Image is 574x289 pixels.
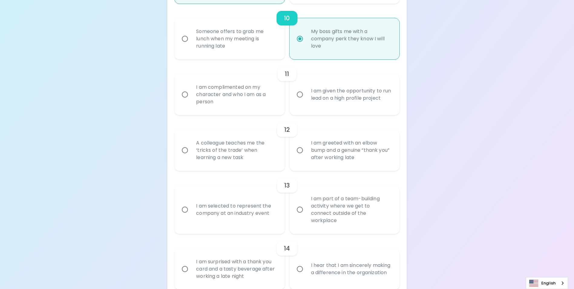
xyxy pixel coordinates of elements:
[191,21,281,57] div: Someone offers to grab me lunch when my meeting is running late
[191,132,281,168] div: A colleague teaches me the ‘tricks of the trade’ when learning a new task
[306,21,396,57] div: My boss gifts me with a company perk they know I will love
[175,4,399,59] div: choice-group-check
[284,181,290,190] h6: 13
[191,251,281,287] div: I am surprised with a thank you card and a tasty beverage after working a late night
[191,76,281,113] div: I am complimented on my character and who I am as a person
[175,59,399,115] div: choice-group-check
[526,277,568,289] a: English
[175,171,399,234] div: choice-group-check
[284,13,290,23] h6: 10
[306,80,396,109] div: I am given the opportunity to run lead on a high profile project
[526,277,568,289] div: Language
[191,195,281,224] div: I am selected to represent the company at an industry event
[306,254,396,284] div: I hear that I am sincerely making a difference in the organization
[285,69,289,79] h6: 11
[284,244,290,253] h6: 14
[306,188,396,231] div: I am part of a team-building activity where we get to connect outside of the workplace
[526,277,568,289] aside: Language selected: English
[306,132,396,168] div: I am greeted with an elbow bump and a genuine “thank you” after working late
[284,125,290,135] h6: 12
[175,115,399,171] div: choice-group-check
